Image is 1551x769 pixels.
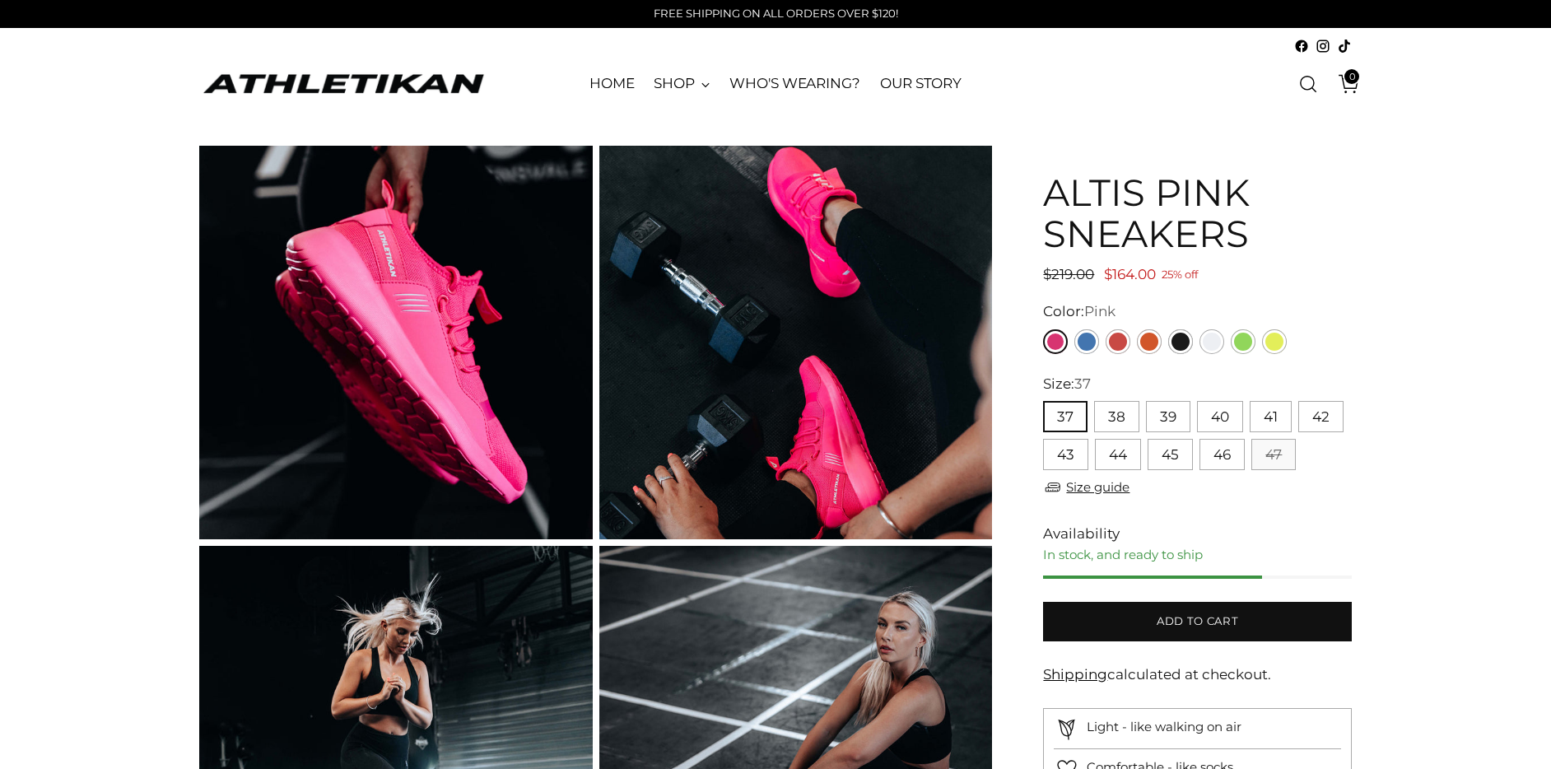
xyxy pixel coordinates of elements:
span: $164.00 [1104,266,1156,282]
a: Yellow [1262,329,1287,354]
button: 38 [1094,401,1139,432]
a: Pink [1043,329,1068,354]
a: Orange [1137,329,1162,354]
h1: ALTIS Pink Sneakers [1043,172,1352,254]
button: Add to cart [1043,602,1352,641]
p: Light - like walking on air [1087,718,1241,737]
a: Red [1106,329,1130,354]
a: Open cart modal [1326,68,1359,100]
span: 25% off [1162,265,1198,286]
div: calculated at checkout. [1043,664,1352,686]
a: Blue [1074,329,1099,354]
a: HOME [589,66,635,102]
button: 40 [1197,401,1243,432]
a: White [1199,329,1224,354]
a: OUR STORY [880,66,962,102]
p: FREE SHIPPING ON ALL ORDERS OVER $120! [654,6,898,22]
span: Pink [1084,303,1116,319]
a: Open search modal [1292,68,1325,100]
button: 41 [1250,401,1292,432]
span: Add to cart [1157,613,1238,629]
button: 47 [1251,439,1296,470]
label: Color: [1043,301,1116,323]
span: $219.00 [1043,266,1094,282]
span: Availability [1043,524,1120,545]
button: 44 [1095,439,1141,470]
a: Black [1168,329,1193,354]
a: Green [1231,329,1255,354]
a: Shipping [1043,666,1107,683]
button: 46 [1199,439,1245,470]
span: 0 [1344,69,1359,84]
span: 37 [1074,375,1091,392]
a: ATHLETIKAN [199,71,487,96]
label: Size: [1043,374,1091,395]
img: ALTIS Pink Sneakers [599,146,993,539]
img: ALTIS Pink Sneakers [199,146,593,539]
button: 37 [1043,401,1088,432]
button: 42 [1298,401,1344,432]
button: 43 [1043,439,1088,470]
button: 39 [1146,401,1190,432]
a: SHOP [654,66,710,102]
a: WHO'S WEARING? [729,66,860,102]
span: In stock, and ready to ship [1043,547,1203,562]
button: 45 [1148,439,1193,470]
a: Size guide [1043,477,1129,497]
